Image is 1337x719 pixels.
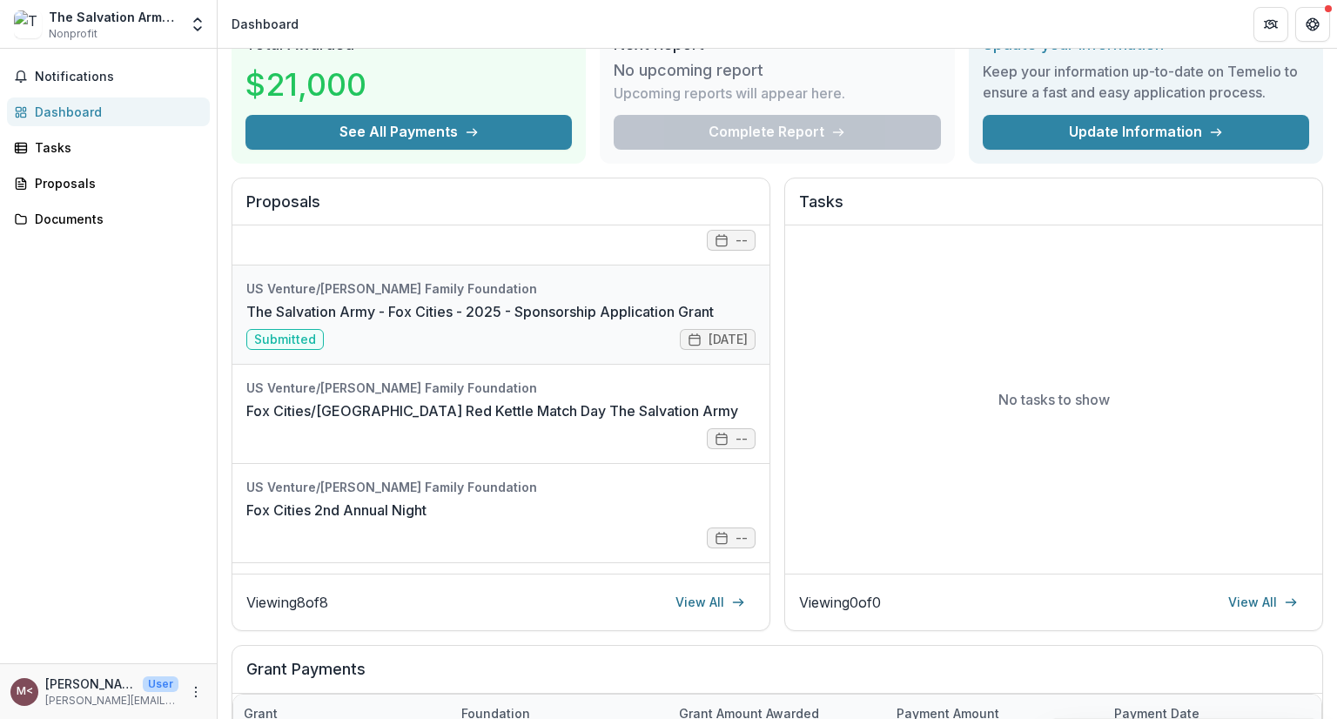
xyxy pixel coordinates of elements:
[983,115,1309,150] a: Update Information
[7,205,210,233] a: Documents
[246,500,427,521] a: Fox Cities 2nd Annual Night
[799,192,1308,225] h2: Tasks
[614,83,845,104] p: Upcoming reports will appear here.
[614,61,763,80] h3: No upcoming report
[49,26,97,42] span: Nonprofit
[983,61,1309,103] h3: Keep your information up-to-date on Temelio to ensure a fast and easy application process.
[17,686,33,697] div: Megan Durham <megan.durham@usc.salvationarmy.org>
[35,103,196,121] div: Dashboard
[7,97,210,126] a: Dashboard
[232,15,299,33] div: Dashboard
[35,138,196,157] div: Tasks
[799,592,881,613] p: Viewing 0 of 0
[143,676,178,692] p: User
[185,682,206,702] button: More
[998,389,1110,410] p: No tasks to show
[1218,588,1308,616] a: View All
[14,10,42,38] img: The Salvation Army - Fox Cities
[225,11,306,37] nav: breadcrumb
[35,210,196,228] div: Documents
[1253,7,1288,42] button: Partners
[35,174,196,192] div: Proposals
[1295,7,1330,42] button: Get Help
[245,61,376,108] h3: $21,000
[246,301,714,322] a: The Salvation Army - Fox Cities - 2025 - Sponsorship Application Grant
[246,400,738,421] a: Fox Cities/[GEOGRAPHIC_DATA] Red Kettle Match Day The Salvation Army
[665,588,756,616] a: View All
[246,192,756,225] h2: Proposals
[245,115,572,150] button: See All Payments
[35,70,203,84] span: Notifications
[246,592,328,613] p: Viewing 8 of 8
[45,675,136,693] p: [PERSON_NAME] <[PERSON_NAME][EMAIL_ADDRESS][PERSON_NAME][DOMAIN_NAME]>
[7,63,210,91] button: Notifications
[49,8,178,26] div: The Salvation Army - Fox Cities
[7,169,210,198] a: Proposals
[7,133,210,162] a: Tasks
[185,7,210,42] button: Open entity switcher
[45,693,178,709] p: [PERSON_NAME][EMAIL_ADDRESS][PERSON_NAME][DOMAIN_NAME]
[246,660,1308,693] h2: Grant Payments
